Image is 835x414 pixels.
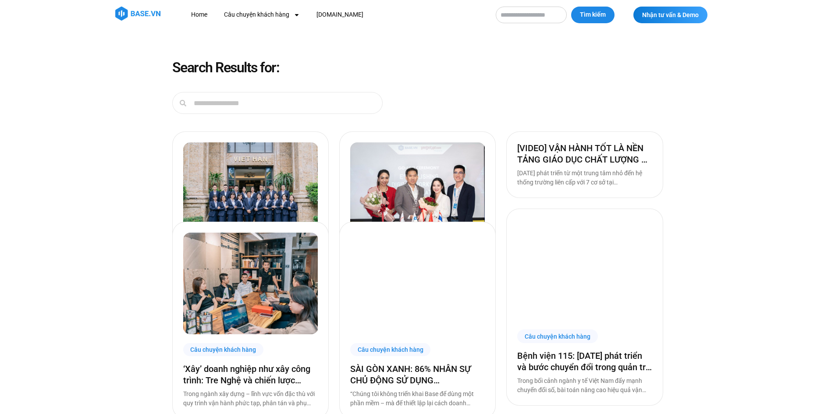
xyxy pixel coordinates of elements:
a: [VIDEO] VẬN HÀNH TỐT LÀ NỀN TẢNG GIÁO DỤC CHẤT LƯỢNG – BAMBOO SCHOOL CHỌN BASE [517,142,652,165]
h1: Search Results for: [172,60,663,74]
a: [DOMAIN_NAME] [310,7,370,23]
nav: Menu [185,7,487,23]
span: Tìm kiếm [580,11,606,19]
p: Trong bối cảnh ngành y tế Việt Nam đẩy mạnh chuyển đổi số, bài toán nâng cao hiệu quả vận hành đa... [517,376,652,395]
button: Tìm kiếm [571,7,615,23]
div: Câu chuyện khách hàng [350,343,431,357]
p: Trong ngành xây dựng – lĩnh vực vốn đặc thù với quy trình vận hành phức tạp, phân tán và phụ thuộ... [183,389,318,408]
span: Nhận tư vấn & Demo [642,12,699,18]
a: Câu chuyện khách hàng [217,7,306,23]
p: [DATE] phát triển từ một trung tâm nhỏ đến hệ thống trường liên cấp với 7 cơ sở tại [GEOGRAPHIC_D... [517,169,652,187]
p: “Chúng tôi không triển khai Base để dùng một phần mềm – mà để thiết lập lại cách doanh nghiệp này... [350,389,485,408]
a: SÀI GÒN XANH: 86% NHÂN SỰ CHỦ ĐỘNG SỬ DỤNG [DOMAIN_NAME], ĐẶT NỀN MÓNG CHO MỘT HỆ SINH THÁI SỐ HO... [350,363,485,386]
a: Home [185,7,214,23]
div: Câu chuyện khách hàng [183,343,264,357]
div: Câu chuyện khách hàng [517,329,598,343]
a: Nhận tư vấn & Demo [633,7,707,23]
a: ‘Xây’ doanh nghiệp như xây công trình: Tre Nghệ và chiến lược chuyển đổi từ gốc [183,363,318,386]
a: Bệnh viện 115: [DATE] phát triển và bước chuyển đổi trong quản trị bệnh viện tư nhân [517,350,652,373]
